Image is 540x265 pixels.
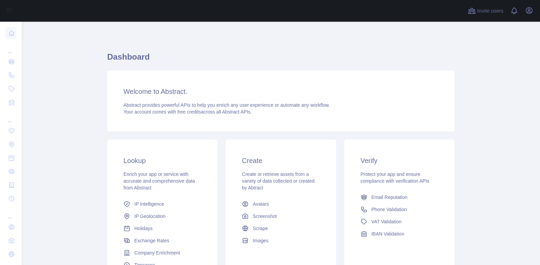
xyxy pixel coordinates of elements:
[123,171,195,190] span: Enrich your app or service with accurate and comprehensive data from Abstract
[239,198,322,210] a: Avatars
[123,102,330,108] span: Abstract provides powerful APIs to help you enrich any user experience or automate any workflow.
[371,206,407,213] span: Phone Validation
[239,210,322,222] a: Screenshot
[5,206,16,220] div: ...
[134,225,153,232] span: Holidays
[466,5,505,16] button: Invite users
[358,203,441,216] a: Phone Validation
[253,237,268,244] span: Images
[239,235,322,247] a: Images
[361,171,429,184] span: Protect your app and ensure compliance with verification APIs
[5,110,16,123] div: ...
[358,216,441,228] a: VAT Validation
[371,194,408,201] span: Email Reputation
[134,213,166,220] span: IP Geolocation
[358,228,441,240] a: IBAN Validation
[121,222,204,235] a: Holidays
[107,52,455,68] h1: Dashboard
[123,156,201,165] h3: Lookup
[253,225,268,232] span: Scrape
[134,201,164,207] span: IP Intelligence
[253,213,277,220] span: Screenshot
[477,7,503,15] span: Invite users
[121,210,204,222] a: IP Geolocation
[123,109,252,115] span: Your account comes with across all Abstract APIs.
[121,235,204,247] a: Exchange Rates
[242,156,320,165] h3: Create
[134,237,169,244] span: Exchange Rates
[123,87,438,96] h3: Welcome to Abstract.
[239,222,322,235] a: Scrape
[242,171,314,190] span: Create or retrieve assets from a variety of data collected or created by Abtract
[358,191,441,203] a: Email Reputation
[121,198,204,210] a: IP Intelligence
[177,109,201,115] span: free credits
[5,41,16,54] div: ...
[134,249,180,256] span: Company Enrichment
[121,247,204,259] a: Company Enrichment
[253,201,269,207] span: Avatars
[371,218,402,225] span: VAT Validation
[361,156,438,165] h3: Verify
[371,230,404,237] span: IBAN Validation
